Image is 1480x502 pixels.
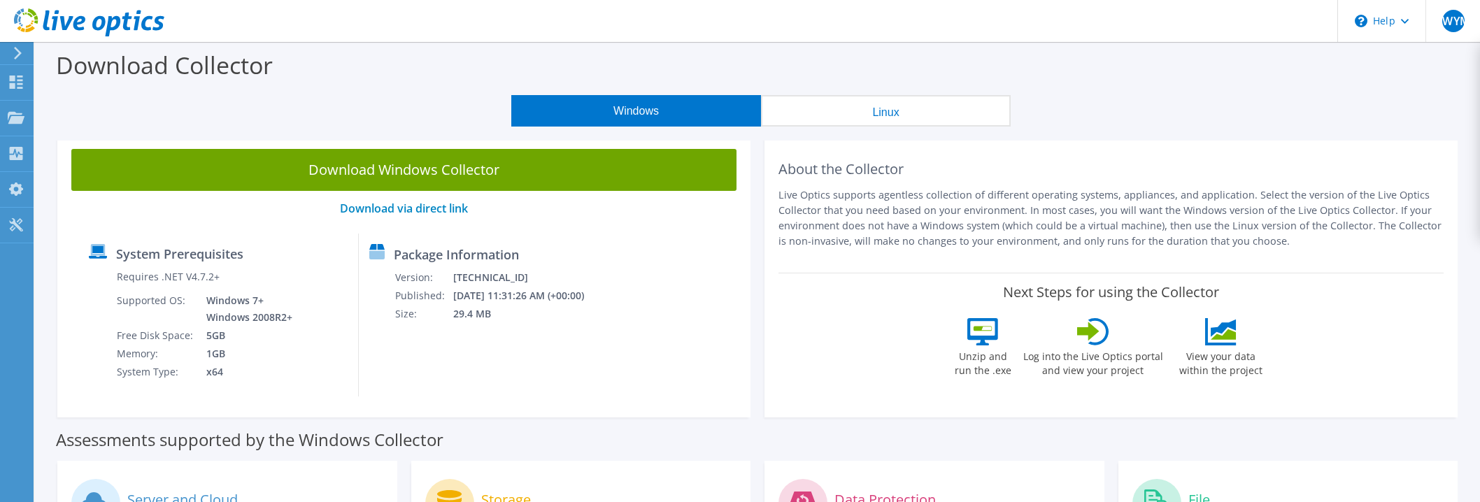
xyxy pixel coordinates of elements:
[116,247,243,261] label: System Prerequisites
[778,161,1444,178] h2: About the Collector
[951,345,1016,378] label: Unzip and run the .exe
[1023,345,1164,378] label: Log into the Live Optics portal and view your project
[71,149,737,191] a: Download Windows Collector
[1171,345,1272,378] label: View your data within the project
[196,327,295,345] td: 5GB
[56,49,273,81] label: Download Collector
[116,327,196,345] td: Free Disk Space:
[1003,284,1219,301] label: Next Steps for using the Collector
[196,363,295,381] td: x64
[394,248,519,261] label: Package Information
[196,292,295,327] td: Windows 7+ Windows 2008R2+
[116,363,196,381] td: System Type:
[511,95,761,127] button: Windows
[1355,15,1367,27] svg: \n
[56,433,443,447] label: Assessments supported by the Windows Collector
[394,305,453,323] td: Size:
[196,345,295,363] td: 1GB
[394,287,453,305] td: Published:
[116,292,196,327] td: Supported OS:
[117,270,220,284] label: Requires .NET V4.7.2+
[453,268,603,287] td: [TECHNICAL_ID]
[394,268,453,287] td: Version:
[761,95,1011,127] button: Linux
[116,345,196,363] td: Memory:
[778,187,1444,249] p: Live Optics supports agentless collection of different operating systems, appliances, and applica...
[453,305,603,323] td: 29.4 MB
[453,287,603,305] td: [DATE] 11:31:26 AM (+00:00)
[340,201,468,216] a: Download via direct link
[1442,10,1465,32] span: SWYM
